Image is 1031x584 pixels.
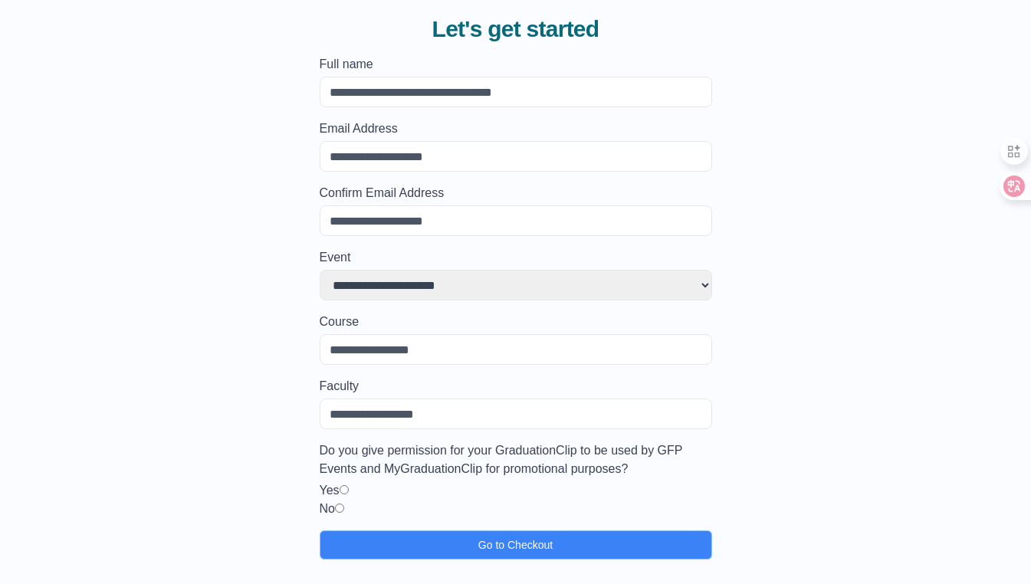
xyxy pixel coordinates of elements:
[320,441,712,478] label: Do you give permission for your GraduationClip to be used by GFP Events and MyGraduationClip for ...
[320,248,712,267] label: Event
[320,484,340,497] label: Yes
[320,55,712,74] label: Full name
[432,15,599,43] span: Let's get started
[320,530,712,559] button: Go to Checkout
[320,184,712,202] label: Confirm Email Address
[320,120,712,138] label: Email Address
[320,313,712,331] label: Course
[320,377,712,395] label: Faculty
[320,502,335,515] label: No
